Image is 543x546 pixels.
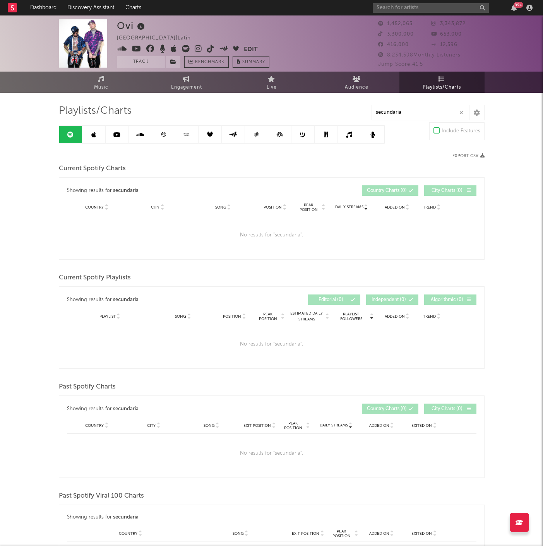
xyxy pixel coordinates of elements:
[423,83,461,92] span: Playlists/Charts
[378,42,409,47] span: 416,000
[85,205,104,210] span: Country
[373,3,489,13] input: Search for artists
[411,531,432,536] span: Exited On
[67,294,272,305] div: Showing results for
[256,312,280,321] span: Peak Position
[371,298,407,302] span: Independent ( 0 )
[367,188,407,193] span: Country Charts ( 0 )
[329,529,354,538] span: Peak Position
[117,56,165,68] button: Track
[113,513,139,522] div: secundaria
[362,185,418,196] button: Country Charts(0)
[378,62,423,67] span: Jump Score: 41.5
[514,2,523,8] div: 99 +
[431,42,457,47] span: 12,596
[308,294,360,305] button: Editorial(0)
[372,105,468,120] input: Search Playlists/Charts
[267,83,277,92] span: Live
[67,433,476,474] div: No results for " secundaria ".
[59,382,116,392] span: Past Spotify Charts
[320,423,348,428] span: Daily Streams
[113,404,139,414] div: secundaria
[204,423,215,428] span: Song
[281,421,305,430] span: Peak Position
[59,491,144,501] span: Past Spotify Viral 100 Charts
[233,531,244,536] span: Song
[429,407,465,411] span: City Charts ( 0 )
[171,83,202,92] span: Engagement
[229,72,314,93] a: Live
[292,531,319,536] span: Exit Position
[147,423,156,428] span: City
[117,19,147,32] div: Ovi
[94,83,108,92] span: Music
[289,311,325,322] span: Estimated Daily Streams
[424,404,476,414] button: City Charts(0)
[385,314,405,319] span: Added On
[67,404,272,414] div: Showing results for
[59,164,126,173] span: Current Spotify Charts
[369,423,389,428] span: Added On
[117,34,200,43] div: [GEOGRAPHIC_DATA] | Latin
[296,203,321,212] span: Peak Position
[242,60,265,64] span: Summary
[67,324,476,365] div: No results for " secundaria ".
[195,58,224,67] span: Benchmark
[423,205,436,210] span: Trend
[67,215,476,255] div: No results for " secundaria ".
[313,298,349,302] span: Editorial ( 0 )
[223,314,241,319] span: Position
[442,127,480,136] div: Include Features
[378,21,413,26] span: 1,452,063
[85,423,104,428] span: Country
[378,53,461,58] span: 8,234,598 Monthly Listeners
[59,72,144,93] a: Music
[113,295,139,305] div: secundaria
[244,45,258,55] button: Edit
[233,56,269,68] button: Summary
[113,186,139,195] div: secundaria
[175,314,186,319] span: Song
[429,298,465,302] span: Algorithmic ( 0 )
[431,32,462,37] span: 653,000
[429,188,465,193] span: City Charts ( 0 )
[67,185,272,196] div: Showing results for
[264,205,282,210] span: Position
[314,72,399,93] a: Audience
[452,154,485,158] button: Export CSV
[424,294,476,305] button: Algorithmic(0)
[378,32,414,37] span: 3,300,000
[399,72,485,93] a: Playlists/Charts
[367,407,407,411] span: Country Charts ( 0 )
[243,423,271,428] span: Exit Position
[411,423,432,428] span: Exited On
[511,5,517,11] button: 99+
[424,185,476,196] button: City Charts(0)
[345,83,368,92] span: Audience
[119,531,137,536] span: Country
[59,273,131,282] span: Current Spotify Playlists
[59,106,132,116] span: Playlists/Charts
[369,531,389,536] span: Added On
[67,513,272,522] div: Showing results for
[215,205,226,210] span: Song
[333,312,369,321] span: Playlist Followers
[431,21,466,26] span: 3,343,872
[151,205,159,210] span: City
[99,314,116,319] span: Playlist
[385,205,405,210] span: Added On
[423,314,436,319] span: Trend
[144,72,229,93] a: Engagement
[335,204,363,210] span: Daily Streams
[184,56,229,68] a: Benchmark
[366,294,418,305] button: Independent(0)
[362,404,418,414] button: Country Charts(0)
